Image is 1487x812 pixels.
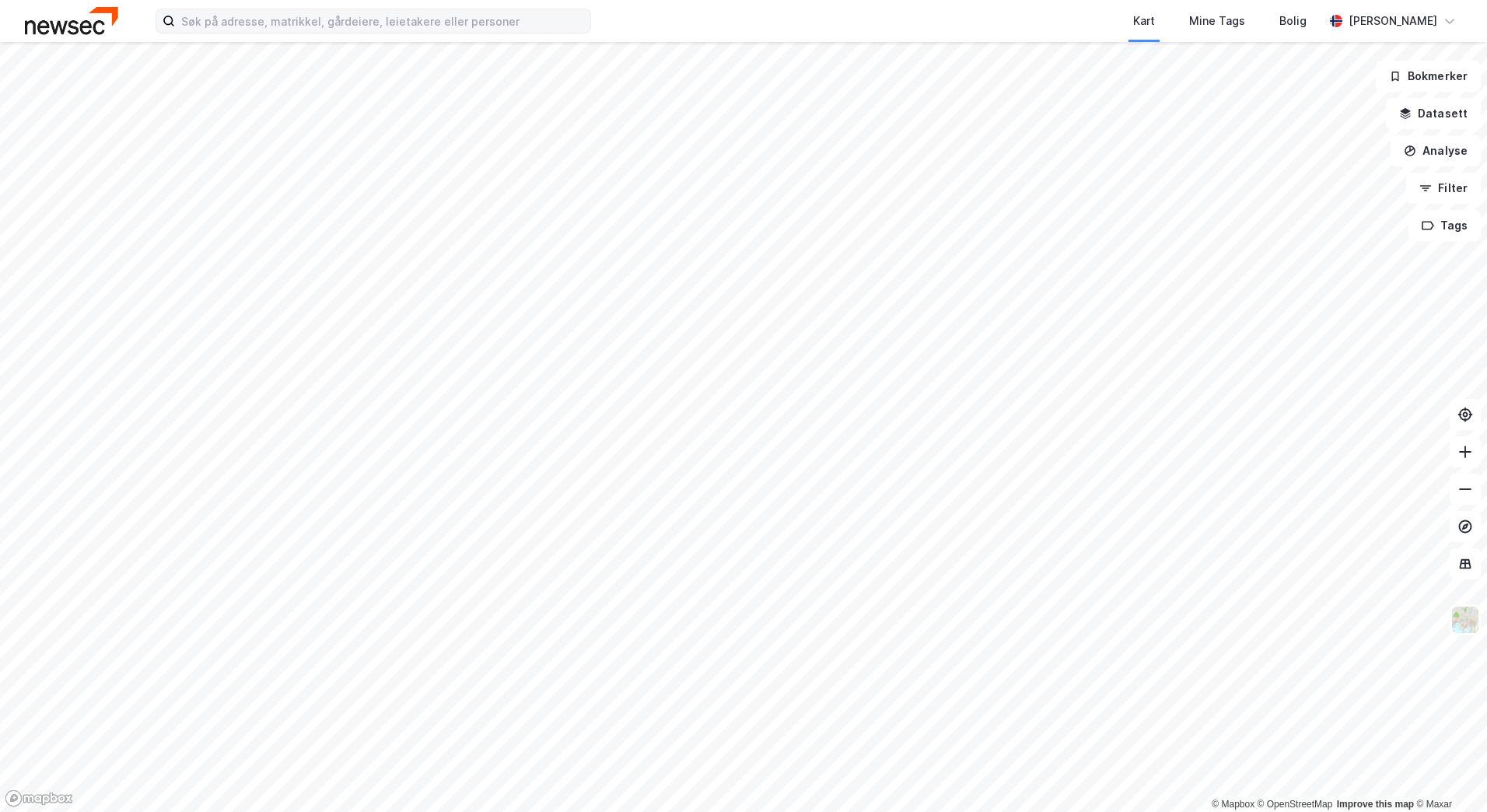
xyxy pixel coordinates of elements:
iframe: Chat Widget [1409,737,1487,812]
div: Kart [1133,12,1155,30]
div: [PERSON_NAME] [1349,12,1437,30]
input: Søk på adresse, matrikkel, gårdeiere, leietakere eller personer [175,9,590,33]
div: Mine Tags [1189,12,1245,30]
div: Kontrollprogram for chat [1409,737,1487,812]
img: newsec-logo.f6e21ccffca1b3a03d2d.png [25,7,118,34]
div: Bolig [1279,12,1307,30]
